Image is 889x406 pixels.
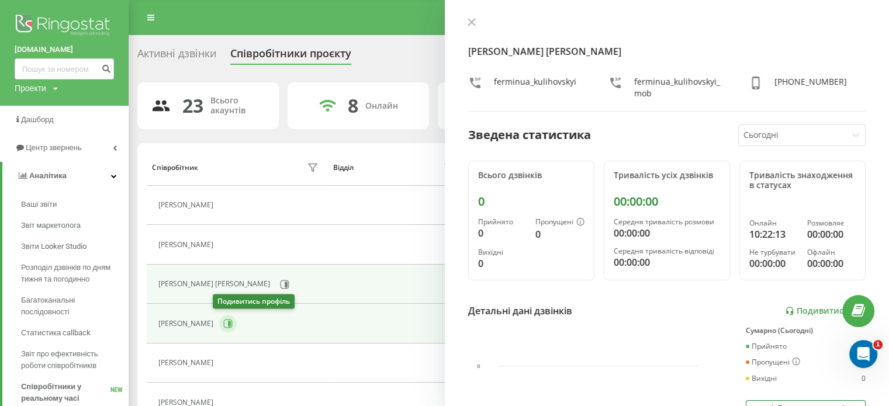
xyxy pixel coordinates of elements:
a: Статистика callback [21,322,129,343]
div: Вихідні [478,248,526,256]
a: Подивитись звіт [785,306,866,316]
div: Відділ [333,164,354,172]
div: 00:00:00 [614,226,720,240]
div: Вихідні [746,374,777,383]
div: 23 [182,95,203,117]
div: 00:00:00 [807,256,856,270]
div: Зведена статистика [468,126,591,144]
div: [PHONE_NUMBER] [774,76,847,99]
div: 0 [862,374,866,383]
div: Онлайн [749,219,798,227]
div: Офлайн [807,248,856,256]
text: 0 [477,363,480,369]
div: ferminua_kulihovskyi [494,76,576,99]
a: Аналiтика [2,162,129,190]
div: [PERSON_NAME] [158,320,216,328]
div: [PERSON_NAME] [PERSON_NAME] [158,280,273,288]
div: 0 [478,256,526,270]
a: Багатоканальні послідовності [21,290,129,322]
div: 00:00:00 [807,227,856,241]
span: Ваші звіти [21,199,57,210]
div: Тривалість знаходження в статусах [749,171,856,190]
iframe: Intercom live chat [849,340,877,368]
span: Статистика callback [21,327,91,339]
div: Прийнято [746,342,787,351]
div: 8 [348,95,358,117]
div: 0 [478,195,584,209]
a: Звіт маркетолога [21,215,129,236]
a: Звіти Looker Studio [21,236,129,257]
div: Не турбувати [749,248,798,256]
a: Звіт про ефективність роботи співробітників [21,343,129,376]
div: Онлайн [365,101,398,111]
div: ferminua_kulihovskyi_mob [634,76,725,99]
div: Детальні дані дзвінків [468,304,572,318]
div: Тривалість усіх дзвінків [614,171,720,181]
span: Багатоканальні послідовності [21,294,123,318]
a: Ваші звіти [21,194,129,215]
div: Пропущені [535,218,584,227]
div: Пропущені [746,358,800,367]
div: Співробітник [152,164,198,172]
div: Всього дзвінків [478,171,584,181]
input: Пошук за номером [15,58,114,79]
div: Подивитись профіль [213,294,295,309]
div: 10:22:13 [749,227,798,241]
span: Аналiтика [29,171,67,180]
span: Звіт маркетолога [21,220,81,231]
span: Звіт про ефективність роботи співробітників [21,348,123,372]
div: [PERSON_NAME] [158,201,216,209]
div: Співробітники проєкту [230,47,351,65]
div: Всього акаунтів [210,96,265,116]
div: 00:00:00 [749,256,798,270]
span: Дашборд [21,115,54,124]
div: Проекти [15,82,46,94]
span: Співробітники у реальному часі [21,381,110,404]
a: [DOMAIN_NAME] [15,44,114,55]
img: Ringostat logo [15,12,114,41]
div: [PERSON_NAME] [158,359,216,367]
div: Сумарно (Сьогодні) [746,327,866,335]
div: 00:00:00 [614,255,720,269]
div: Середня тривалість відповіді [614,247,720,255]
div: Середня тривалість розмови [614,218,720,226]
span: Розподіл дзвінків по дням тижня та погодинно [21,262,123,285]
div: 0 [478,226,526,240]
h4: [PERSON_NAME] [PERSON_NAME] [468,44,866,58]
div: 00:00:00 [614,195,720,209]
span: Центр звернень [26,143,82,152]
div: [PERSON_NAME] [158,241,216,249]
div: Активні дзвінки [137,47,216,65]
div: 0 [535,227,584,241]
div: Розмовляє [807,219,856,227]
span: Звіти Looker Studio [21,241,87,252]
a: Розподіл дзвінків по дням тижня та погодинно [21,257,129,290]
span: 1 [873,340,883,349]
div: Прийнято [478,218,526,226]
